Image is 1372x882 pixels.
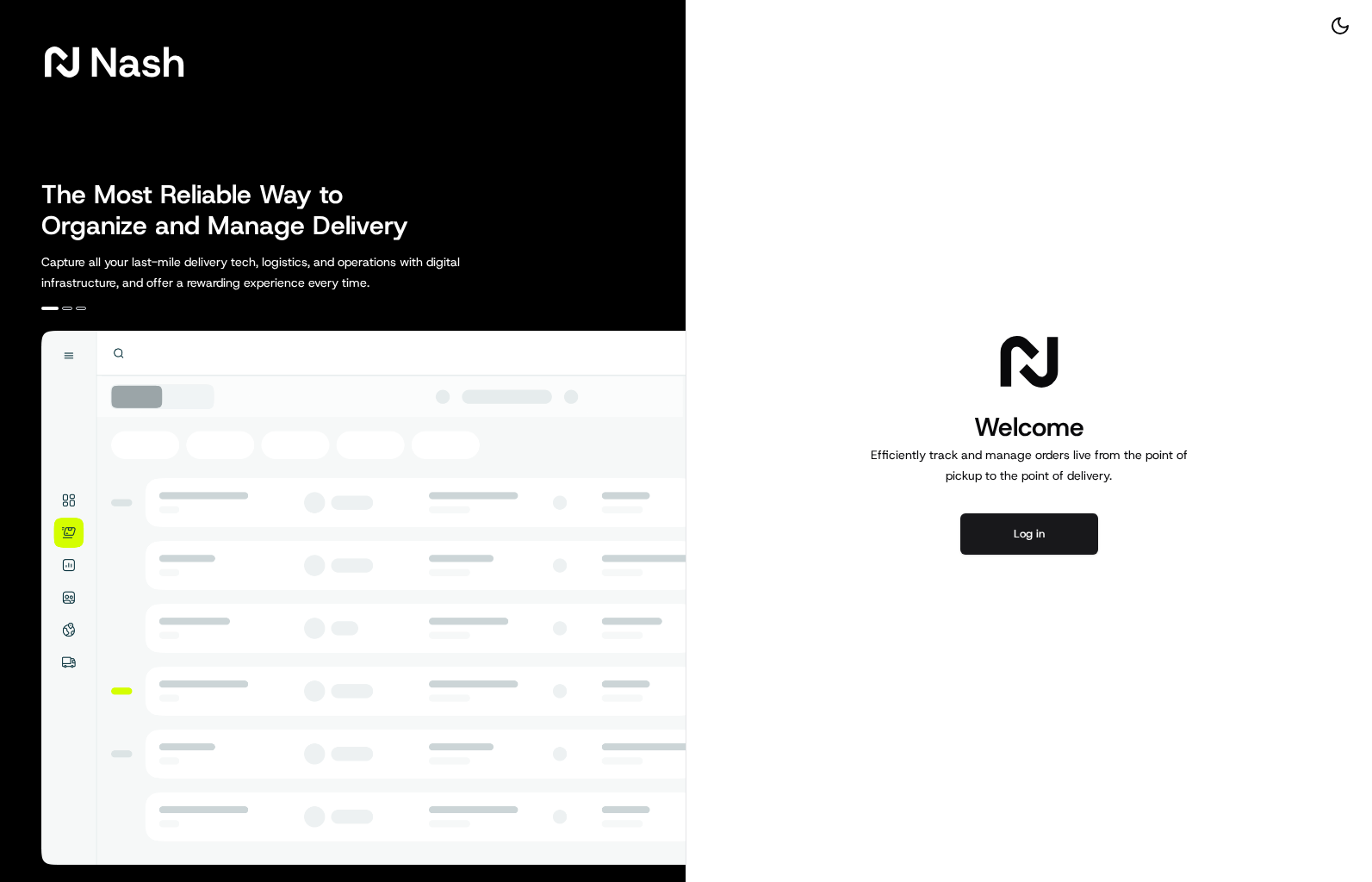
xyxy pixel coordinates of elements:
[864,444,1195,486] p: Efficiently track and manage orders live from the point of pickup to the point of delivery.
[41,331,686,865] img: illustration
[41,179,427,241] h2: The Most Reliable Way to Organize and Manage Delivery
[90,45,185,79] span: Nash
[41,252,537,293] p: Capture all your last-mile delivery tech, logistics, and operations with digital infrastructure, ...
[864,410,1195,444] h1: Welcome
[960,513,1098,555] button: Log in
